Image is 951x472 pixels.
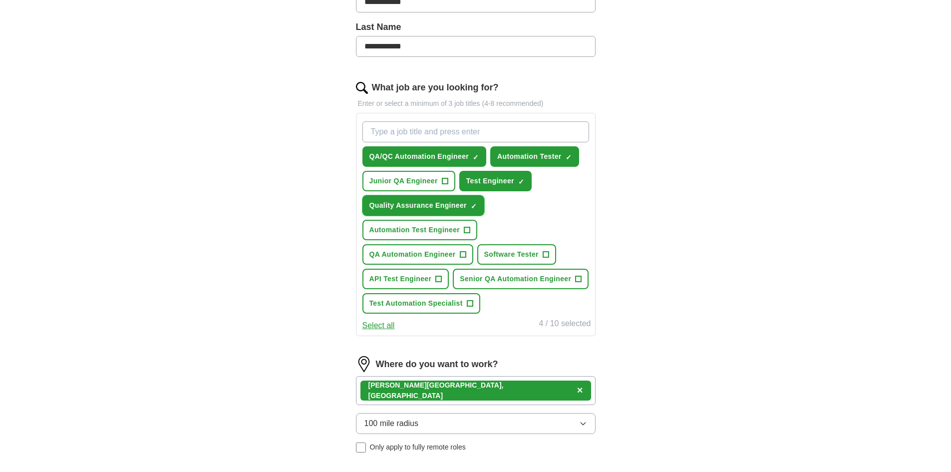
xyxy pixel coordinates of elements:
label: What job are you looking for? [372,81,499,94]
span: Software Tester [484,249,539,260]
button: QA Automation Engineer [362,244,473,265]
div: 4 / 10 selected [539,318,591,332]
button: Automation Test Engineer [362,220,478,240]
img: location.png [356,356,372,372]
img: search.png [356,82,368,94]
span: Test Automation Specialist [369,298,463,309]
input: Type a job title and press enter [362,121,589,142]
span: ✓ [566,153,572,161]
span: Quality Assurance Engineer [369,200,467,211]
button: Quality Assurance Engineer✓ [362,195,484,216]
button: QA/QC Automation Engineer✓ [362,146,487,167]
input: Only apply to fully remote roles [356,443,366,453]
button: API Test Engineer [362,269,449,289]
button: Software Tester [477,244,556,265]
button: Automation Tester✓ [490,146,579,167]
span: Automation Tester [497,151,562,162]
button: Select all [362,320,395,332]
span: Junior QA Engineer [369,176,438,186]
span: × [577,385,583,396]
span: ✓ [471,202,477,210]
label: Where do you want to work? [376,358,498,371]
button: Senior QA Automation Engineer [453,269,589,289]
label: Last Name [356,20,596,34]
span: QA Automation Engineer [369,249,456,260]
span: ✓ [473,153,479,161]
span: Automation Test Engineer [369,225,460,235]
div: [PERSON_NAME][GEOGRAPHIC_DATA], [GEOGRAPHIC_DATA] [368,380,573,401]
button: Test Automation Specialist [362,293,480,314]
span: Test Engineer [466,176,514,186]
span: 100 mile radius [364,418,419,430]
button: Junior QA Engineer [362,171,455,191]
span: API Test Engineer [369,274,432,284]
span: QA/QC Automation Engineer [369,151,469,162]
p: Enter or select a minimum of 3 job titles (4-8 recommended) [356,98,596,109]
span: ✓ [518,178,524,186]
button: × [577,383,583,398]
button: Test Engineer✓ [459,171,532,191]
span: Senior QA Automation Engineer [460,274,571,284]
span: Only apply to fully remote roles [370,442,466,453]
button: 100 mile radius [356,413,596,434]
